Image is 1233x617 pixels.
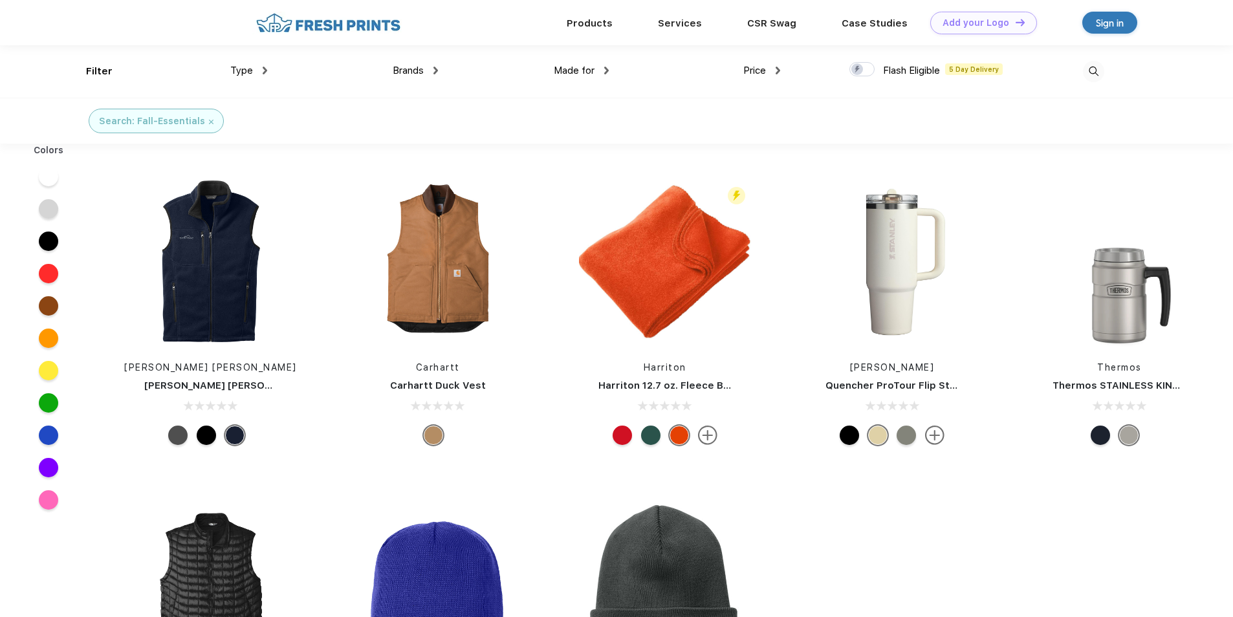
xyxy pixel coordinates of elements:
img: func=resize&h=266 [806,176,978,348]
img: dropdown.png [604,67,609,74]
img: dropdown.png [433,67,438,74]
div: River Blue Navy [225,426,245,445]
div: Midnight Blue [1091,426,1110,445]
div: Sage Gray [897,426,916,445]
a: Carhartt [416,362,460,373]
div: Black [840,426,859,445]
img: dropdown.png [776,67,780,74]
span: Type [230,65,253,76]
div: Colors [24,144,74,157]
div: Red [613,426,632,445]
div: Add your Logo [943,17,1009,28]
a: Quencher ProTour Flip Straw Tumbler 30 oz [825,380,1041,391]
img: flash_active_toggle.svg [728,187,745,204]
img: func=resize&h=266 [579,176,751,348]
img: desktop_search.svg [1083,61,1104,82]
img: more.svg [698,426,717,445]
img: func=resize&h=266 [125,176,297,348]
div: Search: Fall-Essentials [99,114,205,128]
img: DT [1016,19,1025,26]
a: Products [567,17,613,29]
img: func=resize&h=266 [352,176,524,348]
img: fo%20logo%202.webp [252,12,404,34]
div: Orange [670,426,689,445]
a: Harriton [644,362,686,373]
img: func=resize&h=266 [1033,176,1205,348]
a: [PERSON_NAME] [PERSON_NAME] Fleece Vest [144,380,371,391]
div: Grey Steel [168,426,188,445]
span: Made for [554,65,595,76]
a: Thermos [1097,362,1142,373]
div: Filter [86,64,113,79]
a: Sign in [1082,12,1137,34]
div: Carhartt Brown [424,426,443,445]
span: Flash Eligible [883,65,940,76]
a: [PERSON_NAME] [850,362,935,373]
div: Hunter [641,426,660,445]
img: filter_cancel.svg [209,120,213,124]
div: Black [197,426,216,445]
span: Price [743,65,766,76]
div: Cream [868,426,888,445]
img: more.svg [925,426,944,445]
img: dropdown.png [263,67,267,74]
div: Matte Stainless Steel [1119,426,1139,445]
span: Brands [393,65,424,76]
div: Sign in [1096,16,1124,30]
a: [PERSON_NAME] [PERSON_NAME] [124,362,297,373]
a: Carhartt Duck Vest [390,380,486,391]
a: Harriton 12.7 oz. Fleece Blanket [598,380,754,391]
